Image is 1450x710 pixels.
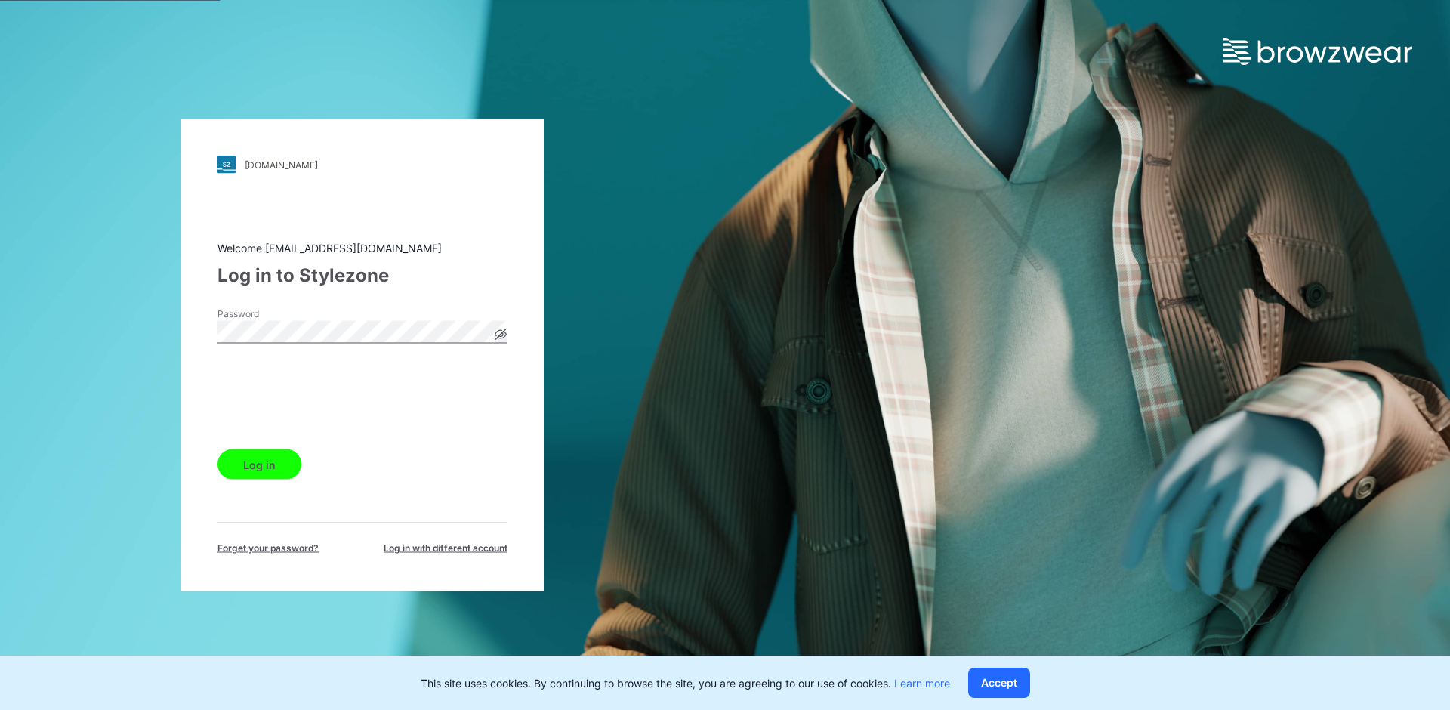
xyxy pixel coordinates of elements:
[1223,38,1412,65] img: browzwear-logo.e42bd6dac1945053ebaf764b6aa21510.svg
[217,262,507,289] div: Log in to Stylezone
[217,449,301,480] button: Log in
[217,366,447,425] iframe: reCAPTCHA
[217,542,319,555] span: Forget your password?
[384,542,507,555] span: Log in with different account
[245,159,318,170] div: [DOMAIN_NAME]
[217,156,236,174] img: stylezone-logo.562084cfcfab977791bfbf7441f1a819.svg
[217,240,507,256] div: Welcome [EMAIL_ADDRESS][DOMAIN_NAME]
[421,675,950,691] p: This site uses cookies. By continuing to browse the site, you are agreeing to our use of cookies.
[217,156,507,174] a: [DOMAIN_NAME]
[894,677,950,690] a: Learn more
[217,307,323,321] label: Password
[968,668,1030,698] button: Accept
